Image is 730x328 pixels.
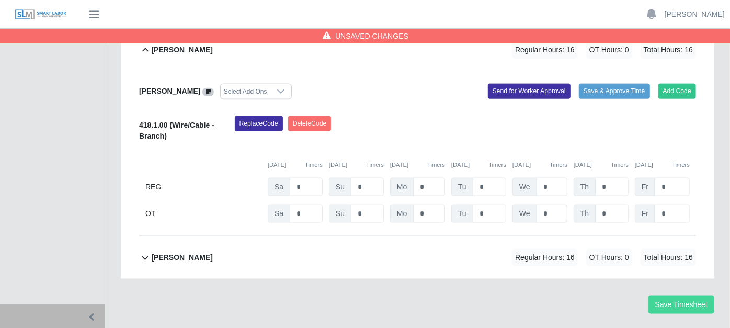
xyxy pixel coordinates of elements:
[635,161,690,169] div: [DATE]
[139,121,214,140] b: 418.1.00 (Wire/Cable - Branch)
[145,205,261,223] div: OT
[335,31,408,41] span: Unsaved Changes
[268,205,290,223] span: Sa
[586,249,632,266] span: OT Hours: 0
[641,249,696,266] span: Total Hours: 16
[586,41,632,59] span: OT Hours: 0
[635,178,655,196] span: Fr
[305,161,323,169] button: Timers
[574,178,596,196] span: Th
[15,9,67,20] img: SLM Logo
[145,178,261,196] div: REG
[329,205,351,223] span: Su
[635,205,655,223] span: Fr
[221,84,270,99] div: Select Add Ons
[268,178,290,196] span: Sa
[151,252,212,263] b: [PERSON_NAME]
[488,84,571,98] button: Send for Worker Approval
[611,161,629,169] button: Timers
[139,236,696,279] button: [PERSON_NAME] Regular Hours: 16 OT Hours: 0 Total Hours: 16
[579,84,650,98] button: Save & Approve Time
[550,161,567,169] button: Timers
[512,161,567,169] div: [DATE]
[488,161,506,169] button: Timers
[665,9,725,20] a: [PERSON_NAME]
[202,87,214,95] a: View/Edit Notes
[451,205,473,223] span: Tu
[139,29,696,71] button: [PERSON_NAME] Regular Hours: 16 OT Hours: 0 Total Hours: 16
[574,161,629,169] div: [DATE]
[512,178,537,196] span: We
[427,161,445,169] button: Timers
[658,84,697,98] button: Add Code
[512,41,578,59] span: Regular Hours: 16
[512,205,537,223] span: We
[512,249,578,266] span: Regular Hours: 16
[390,178,414,196] span: Mo
[672,161,690,169] button: Timers
[390,161,445,169] div: [DATE]
[151,44,212,55] b: [PERSON_NAME]
[451,178,473,196] span: Tu
[451,161,506,169] div: [DATE]
[641,41,696,59] span: Total Hours: 16
[329,178,351,196] span: Su
[235,116,283,131] button: ReplaceCode
[390,205,414,223] span: Mo
[268,161,323,169] div: [DATE]
[288,116,332,131] button: DeleteCode
[139,87,200,95] b: [PERSON_NAME]
[366,161,384,169] button: Timers
[648,296,714,314] button: Save Timesheet
[574,205,596,223] span: Th
[329,161,384,169] div: [DATE]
